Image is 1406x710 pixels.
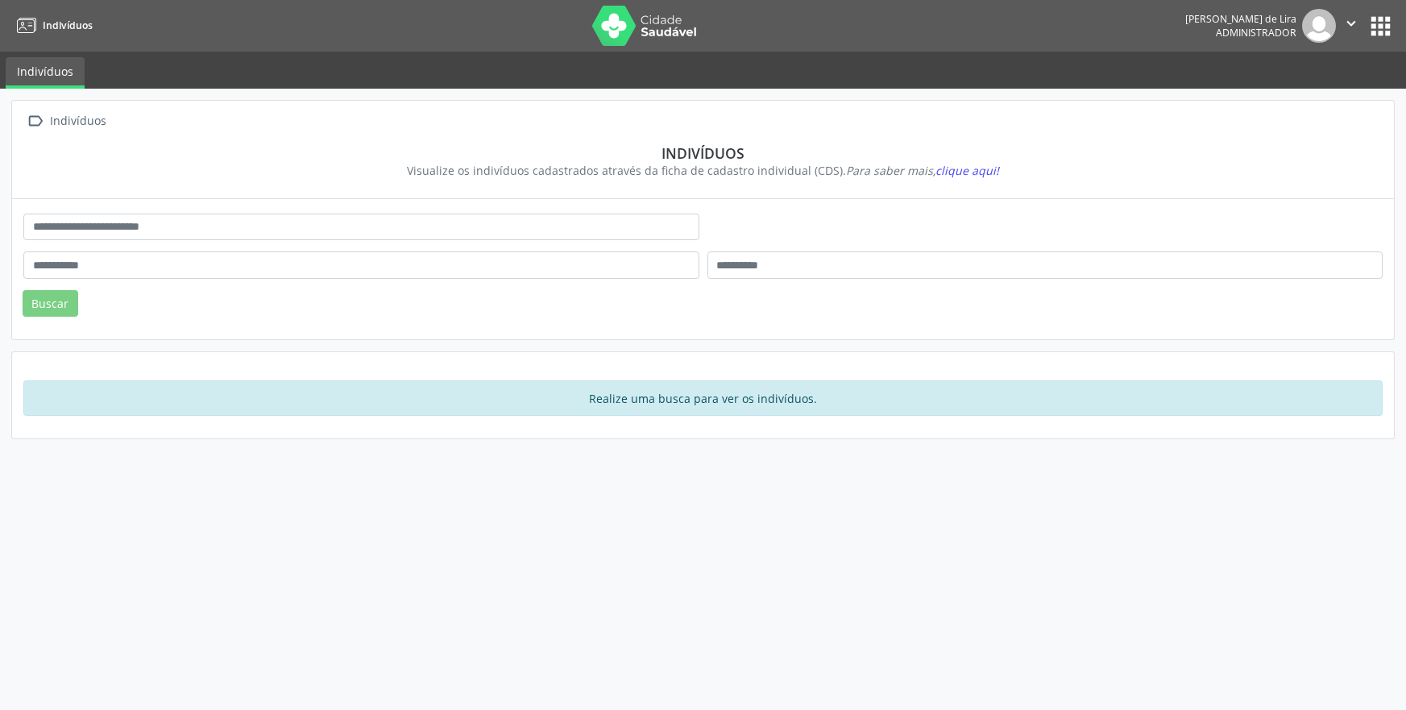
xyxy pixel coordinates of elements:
[1336,9,1367,43] button: 
[846,163,999,178] i: Para saber mais,
[935,163,999,178] span: clique aqui!
[43,19,93,32] span: Indivíduos
[1216,26,1296,39] span: Administrador
[47,110,109,133] div: Indivíduos
[23,110,109,133] a:  Indivíduos
[1342,15,1360,32] i: 
[11,12,93,39] a: Indivíduos
[1367,12,1395,40] button: apps
[23,380,1383,416] div: Realize uma busca para ver os indivíduos.
[1185,12,1296,26] div: [PERSON_NAME] de Lira
[6,57,85,89] a: Indivíduos
[23,290,78,318] button: Buscar
[1302,9,1336,43] img: img
[35,144,1371,162] div: Indivíduos
[23,110,47,133] i: 
[35,162,1371,179] div: Visualize os indivíduos cadastrados através da ficha de cadastro individual (CDS).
